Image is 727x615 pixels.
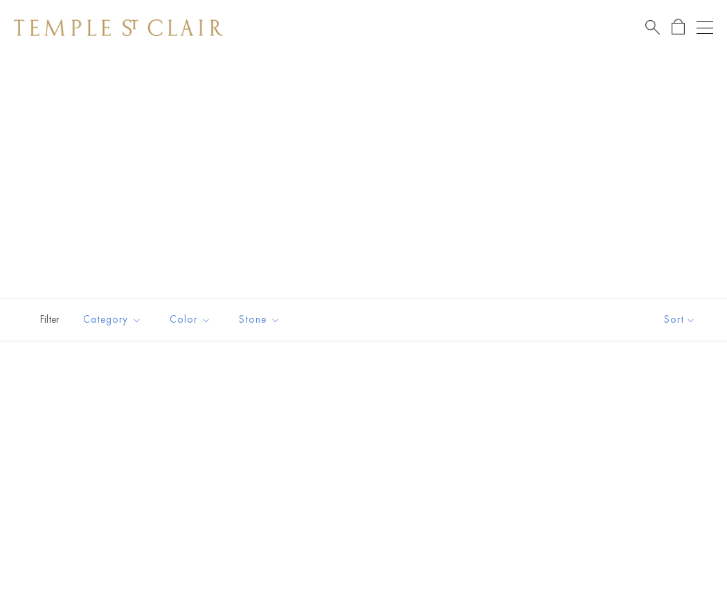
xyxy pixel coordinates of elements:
[228,304,291,335] button: Stone
[232,311,291,328] span: Stone
[163,311,222,328] span: Color
[672,19,685,36] a: Open Shopping Bag
[697,19,713,36] button: Open navigation
[14,19,223,36] img: Temple St. Clair
[76,311,152,328] span: Category
[645,19,660,36] a: Search
[633,298,727,341] button: Show sort by
[159,304,222,335] button: Color
[73,304,152,335] button: Category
